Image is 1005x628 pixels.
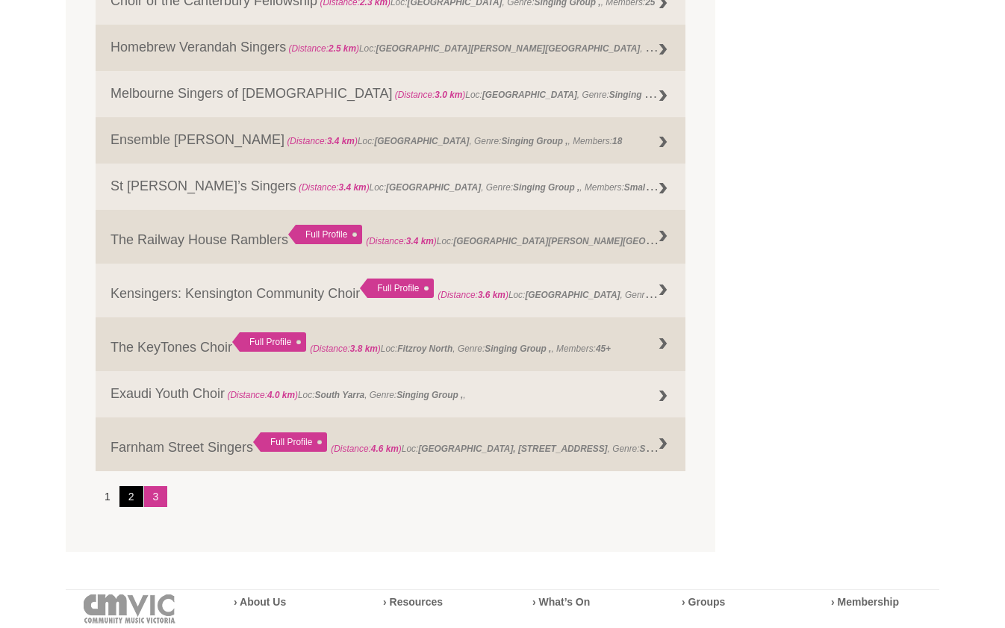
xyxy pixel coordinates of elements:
span: (Distance: ) [438,290,508,300]
strong: 3.4 km [406,236,434,246]
strong: [GEOGRAPHIC_DATA] [482,90,577,100]
strong: 18 [612,136,622,146]
strong: 3.6 km [478,290,505,300]
strong: Small Group [624,178,677,193]
span: Loc: , Genre: , Members: [296,178,677,193]
strong: Singing Group , [640,440,706,455]
a: › Resources [383,596,443,608]
strong: 3.4 km [327,136,355,146]
strong: Singing Group , [609,86,676,101]
strong: 4.6 km [371,444,399,454]
span: Loc: , Genre: , [225,390,466,400]
span: (Distance: ) [310,343,381,354]
a: St [PERSON_NAME]’s Singers (Distance:3.4 km)Loc:[GEOGRAPHIC_DATA], Genre:Singing Group ,, Members... [96,164,685,210]
div: Full Profile [232,332,306,352]
strong: 3.4 km [339,182,367,193]
span: Loc: , Genre: , Members: [310,343,611,354]
span: Loc: , Genre: , Members: [284,136,622,146]
img: cmvic-logo-footer.png [84,594,175,624]
span: (Distance: ) [299,182,370,193]
a: › Groups [682,596,725,608]
strong: [GEOGRAPHIC_DATA][PERSON_NAME][GEOGRAPHIC_DATA] [453,232,718,247]
strong: Singing Group , [485,343,551,354]
a: Ensemble [PERSON_NAME] (Distance:3.4 km)Loc:[GEOGRAPHIC_DATA], Genre:Singing Group ,, Members:18 [96,117,685,164]
span: Loc: , Genre: , Members: [366,232,876,247]
span: (Distance: ) [287,136,358,146]
a: Melbourne Singers of [DEMOGRAPHIC_DATA] (Distance:3.0 km)Loc:[GEOGRAPHIC_DATA], Genre:Singing Gro... [96,71,685,117]
span: Loc: , Genre: , [286,40,741,55]
a: The KeyTones Choir Full Profile (Distance:3.8 km)Loc:Fitzroy North, Genre:Singing Group ,, Member... [96,317,685,371]
span: Loc: , Genre: , [331,440,709,455]
a: Homebrew Verandah Singers (Distance:2.5 km)Loc:[GEOGRAPHIC_DATA][PERSON_NAME][GEOGRAPHIC_DATA], G... [96,25,685,71]
strong: Fitzroy North [397,343,452,354]
a: Kensingers: Kensington Community Choir Full Profile (Distance:3.6 km)Loc:[GEOGRAPHIC_DATA], Genre... [96,264,685,317]
strong: South Yarra [314,390,364,400]
span: (Distance: ) [395,90,466,100]
strong: 4.0 km [267,390,295,400]
strong: [GEOGRAPHIC_DATA], [STREET_ADDRESS] [418,444,607,454]
strong: 2.5 km [329,43,356,54]
strong: Singing Group , [396,390,463,400]
strong: [GEOGRAPHIC_DATA] [525,290,620,300]
li: 1 [96,486,119,507]
a: › Membership [831,596,899,608]
strong: [GEOGRAPHIC_DATA] [374,136,469,146]
span: (Distance: ) [227,390,298,400]
div: Full Profile [360,279,434,298]
strong: Singing Group , [513,182,579,193]
span: Loc: , Genre: , [438,286,721,301]
a: 3 [144,486,168,507]
div: Full Profile [288,225,362,244]
div: Full Profile [253,432,327,452]
a: The Railway House Ramblers Full Profile (Distance:3.4 km)Loc:[GEOGRAPHIC_DATA][PERSON_NAME][GEOGR... [96,210,685,264]
strong: 45+ [596,343,611,354]
a: 2 [119,486,143,507]
a: › About Us [234,596,286,608]
span: (Distance: ) [288,43,359,54]
strong: Singing Group , [501,136,567,146]
span: Loc: , Genre: , Members: [392,86,735,101]
a: Exaudi Youth Choir (Distance:4.0 km)Loc:South Yarra, Genre:Singing Group ,, [96,371,685,417]
strong: [GEOGRAPHIC_DATA][PERSON_NAME][GEOGRAPHIC_DATA] [376,43,640,54]
strong: [GEOGRAPHIC_DATA] [386,182,481,193]
a: Farnham Street Singers Full Profile (Distance:4.6 km)Loc:[GEOGRAPHIC_DATA], [STREET_ADDRESS], Gen... [96,417,685,471]
span: (Distance: ) [331,444,402,454]
span: (Distance: ) [366,236,437,246]
strong: 3.8 km [350,343,378,354]
strong: 3.0 km [435,90,462,100]
a: › What’s On [532,596,590,608]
